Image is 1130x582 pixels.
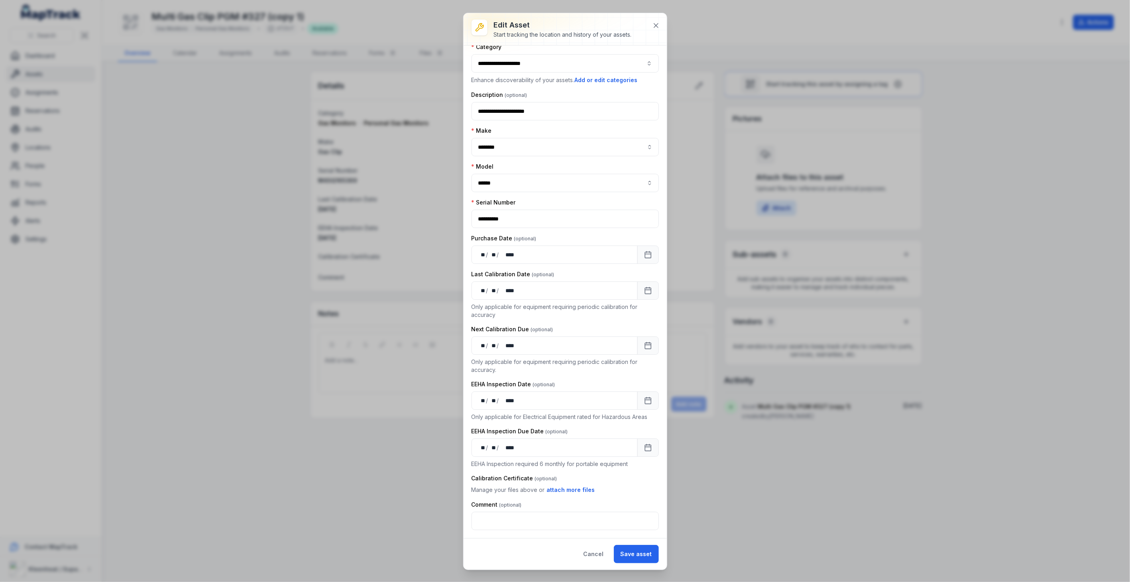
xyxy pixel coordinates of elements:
div: / [497,397,500,405]
div: month, [489,444,497,452]
div: year, [500,397,515,405]
p: Only applicable for equipment requiring periodic calibration for accuracy [472,303,659,319]
p: Only applicable for equipment requiring periodic calibration for accuracy. [472,358,659,374]
label: Next Calibration Due [472,325,553,333]
label: Description [472,91,527,99]
button: Calendar [637,336,659,355]
div: / [497,287,500,295]
div: / [486,251,489,259]
label: Calibration Certificate [472,474,557,482]
input: asset-edit:cf[5827e389-34f9-4b46-9346-a02c2bfa3a05]-label [472,174,659,192]
h3: Edit asset [494,20,632,31]
button: Calendar [637,281,659,300]
div: / [486,342,489,350]
button: Cancel [577,545,611,563]
label: EEHA Inspection Date [472,380,555,388]
button: Calendar [637,438,659,457]
button: Add or edit categories [574,76,638,85]
button: Calendar [637,246,659,264]
div: day, [478,397,486,405]
div: day, [478,444,486,452]
div: month, [489,342,497,350]
p: Manage your files above or [472,486,659,494]
div: year, [500,444,515,452]
div: / [497,444,500,452]
div: year, [500,342,515,350]
label: Comment [472,501,522,509]
div: / [486,444,489,452]
div: day, [478,251,486,259]
div: year, [500,287,515,295]
div: / [497,342,500,350]
div: day, [478,342,486,350]
p: EEHA Inspection required 6 monthly for portable equipment [472,460,659,468]
div: year, [500,251,515,259]
button: attach more files [546,486,595,494]
div: / [486,287,489,295]
label: Make [472,127,492,135]
div: / [497,251,500,259]
p: Only applicable for Electrical Equipment rated for Hazardous Areas [472,413,659,421]
button: Save asset [614,545,659,563]
p: Enhance discoverability of your assets. [472,76,659,85]
label: Purchase Date [472,234,537,242]
div: month, [489,287,497,295]
label: Last Calibration Date [472,270,554,278]
button: Calendar [637,391,659,410]
div: / [486,397,489,405]
div: day, [478,287,486,295]
label: Model [472,163,494,171]
input: asset-edit:cf[8d30bdcc-ee20-45c2-b158-112416eb6043]-label [472,138,659,156]
label: Serial Number [472,199,516,206]
div: Start tracking the location and history of your assets. [494,31,632,39]
div: month, [489,251,497,259]
label: EEHA Inspection Due Date [472,427,568,435]
div: month, [489,397,497,405]
label: Category [472,43,502,51]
